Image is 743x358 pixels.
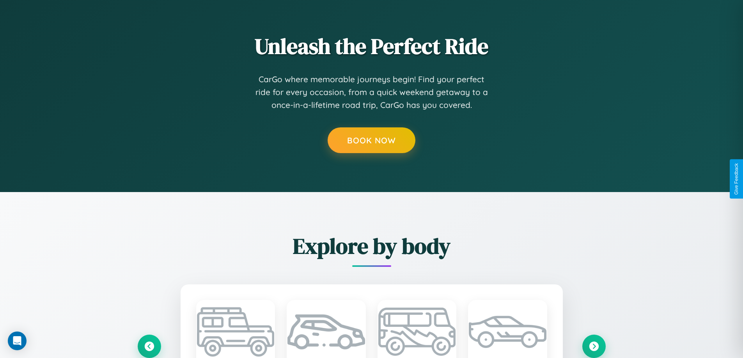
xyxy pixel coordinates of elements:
[8,332,27,350] div: Open Intercom Messenger
[255,73,489,112] p: CarGo where memorable journeys begin! Find your perfect ride for every occasion, from a quick wee...
[734,163,739,195] div: Give Feedback
[328,127,415,153] button: Book Now
[138,231,606,261] h2: Explore by body
[138,31,606,61] h2: Unleash the Perfect Ride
